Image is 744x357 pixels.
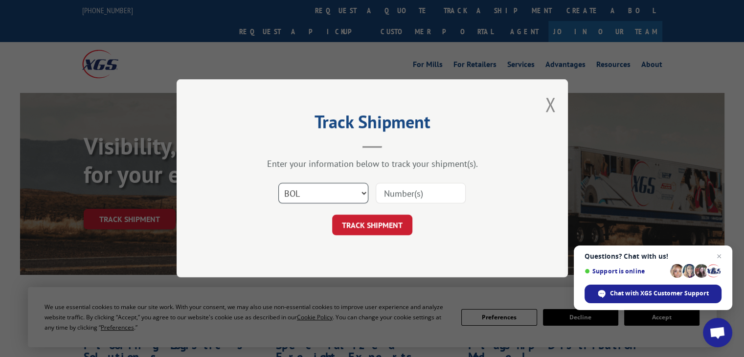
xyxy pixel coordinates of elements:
[585,285,721,303] span: Chat with XGS Customer Support
[585,252,721,260] span: Questions? Chat with us!
[332,215,412,236] button: TRACK SHIPMENT
[703,318,732,347] a: Open chat
[585,268,667,275] span: Support is online
[610,289,709,298] span: Chat with XGS Customer Support
[225,115,519,134] h2: Track Shipment
[545,91,556,117] button: Close modal
[376,183,466,204] input: Number(s)
[225,158,519,170] div: Enter your information below to track your shipment(s).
